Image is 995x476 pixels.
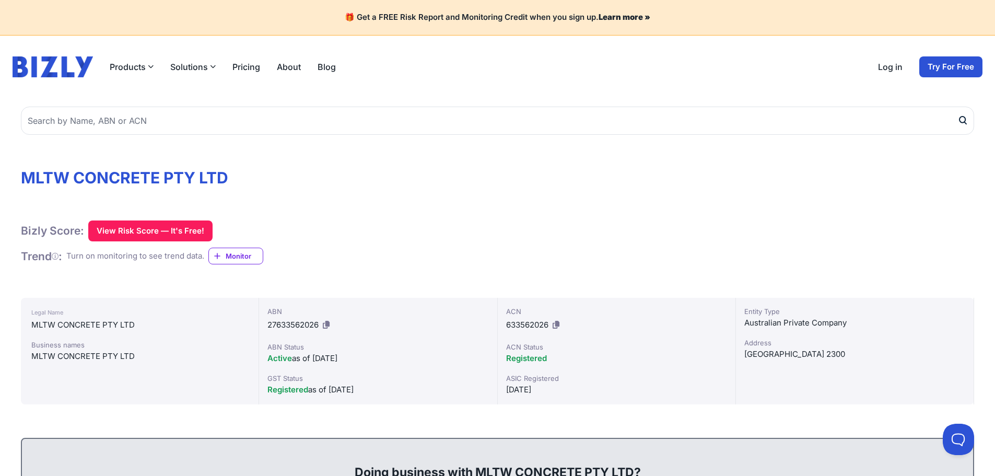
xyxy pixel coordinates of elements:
[267,373,488,384] div: GST Status
[506,353,547,363] span: Registered
[878,61,903,73] a: Log in
[506,373,727,384] div: ASIC Registered
[277,61,301,73] a: About
[21,224,84,238] h1: Bizly Score:
[506,320,548,330] span: 633562026
[31,319,248,331] div: MLTW CONCRETE PTY LTD
[506,306,727,317] div: ACN
[267,306,488,317] div: ABN
[31,306,248,319] div: Legal Name
[318,61,336,73] a: Blog
[943,424,974,455] iframe: Toggle Customer Support
[267,320,319,330] span: 27633562026
[267,385,308,394] span: Registered
[208,248,263,264] a: Monitor
[13,13,982,22] h4: 🎁 Get a FREE Risk Report and Monitoring Credit when you sign up.
[21,249,62,263] h1: Trend :
[21,168,974,187] h1: MLTW CONCRETE PTY LTD
[31,340,248,350] div: Business names
[110,61,154,73] button: Products
[506,384,727,396] div: [DATE]
[267,352,488,365] div: as of [DATE]
[21,107,974,135] input: Search by Name, ABN or ACN
[599,12,650,22] a: Learn more »
[919,56,982,77] a: Try For Free
[170,61,216,73] button: Solutions
[744,348,965,361] div: [GEOGRAPHIC_DATA] 2300
[267,353,292,363] span: Active
[744,338,965,348] div: Address
[744,306,965,317] div: Entity Type
[226,251,263,261] span: Monitor
[31,350,248,363] div: MLTW CONCRETE PTY LTD
[232,61,260,73] a: Pricing
[267,384,488,396] div: as of [DATE]
[88,220,213,241] button: View Risk Score — It's Free!
[66,250,204,262] div: Turn on monitoring to see trend data.
[506,342,727,352] div: ACN Status
[744,317,965,329] div: Australian Private Company
[267,342,488,352] div: ABN Status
